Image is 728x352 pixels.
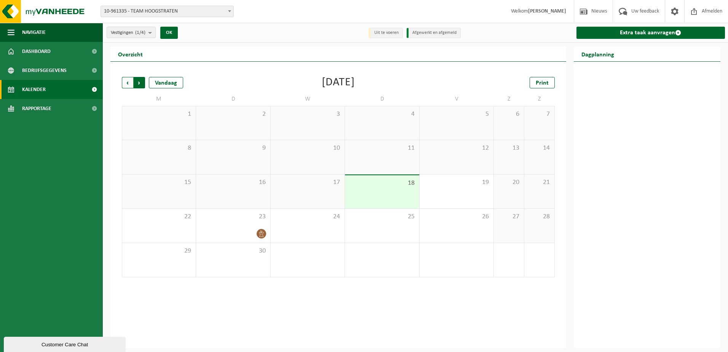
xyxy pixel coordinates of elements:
[101,6,234,17] span: 10-961335 - TEAM HOOGSTRATEN
[22,80,46,99] span: Kalender
[536,80,549,86] span: Print
[275,178,341,187] span: 17
[126,247,192,255] span: 29
[423,110,490,118] span: 5
[126,213,192,221] span: 22
[275,110,341,118] span: 3
[349,110,415,118] span: 4
[576,27,725,39] a: Extra taak aanvragen
[126,110,192,118] span: 1
[122,92,196,106] td: M
[122,77,133,88] span: Vorige
[101,6,233,17] span: 10-961335 - TEAM HOOGSTRATEN
[4,335,127,352] iframe: chat widget
[22,61,67,80] span: Bedrijfsgegevens
[200,178,266,187] span: 16
[528,178,551,187] span: 21
[126,178,192,187] span: 15
[349,179,415,187] span: 18
[200,213,266,221] span: 23
[107,27,156,38] button: Vestigingen(1/4)
[423,213,490,221] span: 26
[407,28,461,38] li: Afgewerkt en afgemeld
[420,92,494,106] td: V
[160,27,178,39] button: OK
[110,46,150,61] h2: Overzicht
[498,110,520,118] span: 6
[369,28,403,38] li: Uit te voeren
[126,144,192,152] span: 8
[22,99,51,118] span: Rapportage
[528,144,551,152] span: 14
[200,110,266,118] span: 2
[498,144,520,152] span: 13
[524,92,555,106] td: Z
[345,92,419,106] td: D
[498,213,520,221] span: 27
[22,42,51,61] span: Dashboard
[528,110,551,118] span: 7
[528,213,551,221] span: 28
[22,23,46,42] span: Navigatie
[200,144,266,152] span: 9
[349,144,415,152] span: 11
[135,30,145,35] count: (1/4)
[149,77,183,88] div: Vandaag
[574,46,622,61] h2: Dagplanning
[530,77,555,88] a: Print
[271,92,345,106] td: W
[275,144,341,152] span: 10
[134,77,145,88] span: Volgende
[111,27,145,38] span: Vestigingen
[494,92,524,106] td: Z
[275,213,341,221] span: 24
[349,213,415,221] span: 25
[423,178,490,187] span: 19
[528,8,566,14] strong: [PERSON_NAME]
[322,77,355,88] div: [DATE]
[196,92,270,106] td: D
[423,144,490,152] span: 12
[200,247,266,255] span: 30
[498,178,520,187] span: 20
